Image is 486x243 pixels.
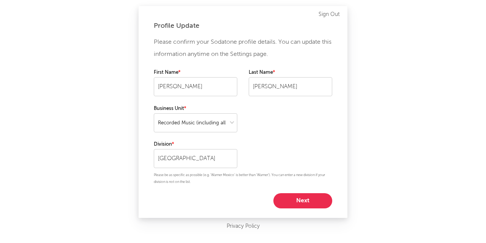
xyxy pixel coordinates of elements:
[154,36,332,60] p: Please confirm your Sodatone profile details. You can update this information anytime on the Sett...
[319,10,340,19] a: Sign Out
[154,21,332,30] div: Profile Update
[249,77,332,96] input: Your last name
[154,172,332,186] p: Please be as specific as possible (e.g. 'Warner Mexico' is better than 'Warner'). You can enter a...
[273,193,332,208] button: Next
[154,77,237,96] input: Your first name
[154,140,237,149] label: Division
[154,68,237,77] label: First Name
[154,104,237,113] label: Business Unit
[227,222,260,231] a: Privacy Policy
[154,149,237,168] input: Your division
[249,68,332,77] label: Last Name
